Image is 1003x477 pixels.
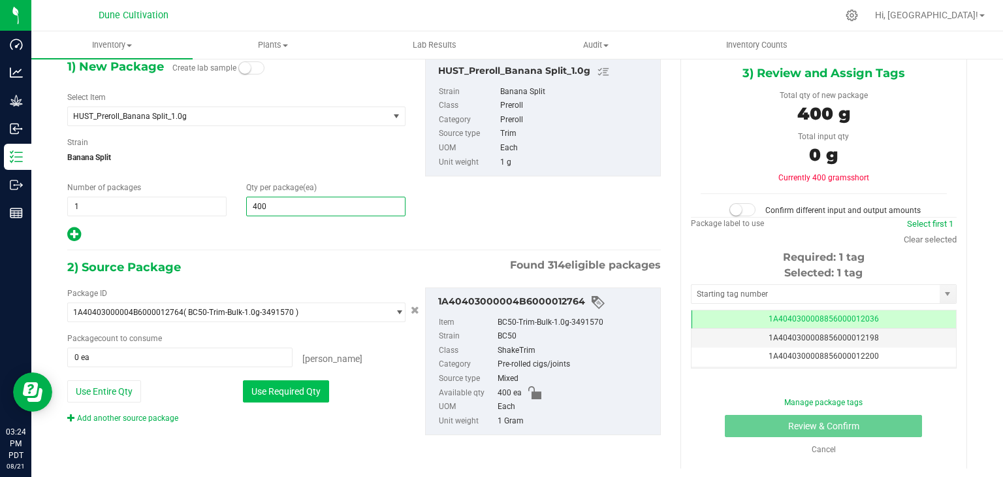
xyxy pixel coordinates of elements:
span: 1A4040300008856000012200 [769,352,879,361]
div: 1 Gram [498,414,654,429]
span: Plants [193,39,353,51]
p: 08/21 [6,461,25,471]
div: Trim [500,127,654,141]
inline-svg: Inbound [10,122,23,135]
span: Lab Results [395,39,474,51]
span: 3) Review and Assign Tags [742,63,905,83]
button: Review & Confirm [725,415,922,437]
span: 400 ea [498,386,522,401]
span: 1A40403000004B6000012764 [73,308,183,317]
inline-svg: Reports [10,206,23,220]
label: Category [439,113,498,127]
div: Pre-rolled cigs/joints [498,357,654,372]
span: (ea) [303,183,317,192]
div: Each [498,400,654,414]
label: UOM [439,141,498,156]
label: Create lab sample [172,58,236,78]
span: Found eligible packages [510,257,661,273]
label: Item [439,316,495,330]
span: ( BC50-Trim-Bulk-1.0g-3491570 ) [183,308,298,317]
label: Strain [67,137,88,148]
span: Number of packages [67,183,141,192]
span: Qty per package [246,183,317,192]
a: Select first 1 [907,219,953,229]
div: 1A40403000004B6000012764 [438,295,654,310]
label: Source type [439,372,495,386]
input: 1 [68,197,226,216]
a: Manage package tags [784,398,863,407]
input: 0 ea [68,348,292,367]
span: HUST_Preroll_Banana Split_1.0g [73,112,371,121]
inline-svg: Outbound [10,178,23,191]
label: Class [439,99,498,113]
span: 1) New Package [67,57,164,76]
span: short [851,173,869,182]
span: Dune Cultivation [99,10,168,21]
span: Total qty of new package [780,91,868,100]
label: Class [439,344,495,358]
div: ShakeTrim [498,344,654,358]
span: count [98,334,118,343]
div: BC50-Trim-Bulk-1.0g-3491570 [498,316,654,330]
span: Add new output [67,233,81,242]
span: 2) Source Package [67,257,181,277]
span: Audit [516,39,676,51]
span: Inventory Counts [708,39,805,51]
a: Plants [193,31,354,59]
span: Package ID [67,289,107,298]
inline-svg: Analytics [10,66,23,79]
inline-svg: Dashboard [10,38,23,51]
span: Total input qty [798,132,849,141]
span: select [940,285,956,303]
div: Preroll [500,99,654,113]
label: Available qty [439,386,495,401]
span: select [388,303,404,321]
span: 400 g [797,103,850,124]
a: Cancel [812,445,836,454]
span: Selected: 1 tag [784,267,863,279]
label: Unit weight [439,414,495,429]
span: 0 g [809,144,838,165]
div: BC50 [498,329,654,344]
div: Each [500,141,654,156]
span: Required: 1 tag [783,251,865,263]
span: Banana Split [67,148,406,167]
label: Source type [439,127,498,141]
div: Manage settings [844,9,860,22]
span: Package label to use [691,219,764,228]
span: select [388,107,404,125]
label: Strain [439,329,495,344]
a: Audit [515,31,677,59]
span: Confirm different input and output amounts [765,206,921,215]
a: Clear selected [904,235,957,244]
button: Use Entire Qty [67,380,141,403]
button: Use Required Qty [243,380,329,403]
div: 1 g [500,156,654,170]
span: Currently 400 grams [778,173,869,182]
iframe: Resource center [13,372,52,412]
label: Category [439,357,495,372]
p: 03:24 PM PDT [6,426,25,461]
a: Inventory Counts [677,31,838,59]
label: UOM [439,400,495,414]
a: Add another source package [67,414,178,423]
button: Cancel button [407,301,423,320]
span: Package to consume [67,334,162,343]
label: Select Item [67,91,106,103]
span: Hi, [GEOGRAPHIC_DATA]! [875,10,978,20]
div: HUST_Preroll_Banana Split_1.0g [438,64,654,80]
span: Inventory [31,39,193,51]
span: 1A4040300008856000012198 [769,333,879,342]
span: [PERSON_NAME] [302,354,362,364]
inline-svg: Grow [10,94,23,107]
a: Inventory [31,31,193,59]
label: Unit weight [439,156,498,170]
div: Preroll [500,113,654,127]
input: Starting tag number [692,285,940,303]
a: Lab Results [354,31,515,59]
div: Mixed [498,372,654,386]
inline-svg: Inventory [10,150,23,163]
span: 314 [548,259,565,271]
div: Banana Split [500,85,654,99]
span: 1A4040300008856000012036 [769,314,879,323]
